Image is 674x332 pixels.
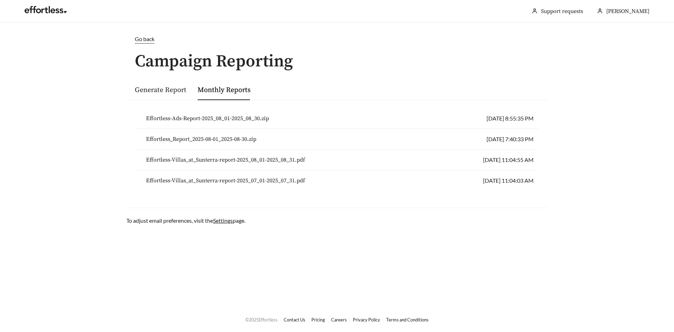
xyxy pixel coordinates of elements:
a: Contact Us [284,317,305,323]
li: [DATE] 7:40:33 PM [135,129,539,150]
span: To adjust email preferences, visit the page. [126,217,245,224]
button: Effortless-Ads-Report-2025_08_01-2025_08_30.zip [140,111,275,126]
a: Privacy Policy [353,317,380,323]
li: [DATE] 8:55:35 PM [135,108,539,129]
span: Effortless-Villas_at_Sunterra-report-2025_07_01-2025_07_31.pdf [146,176,305,185]
a: Pricing [311,317,325,323]
a: Generate Report [135,86,186,95]
button: Effortless-Villas_at_Sunterra-report-2025_07_01-2025_07_31.pdf [140,173,311,188]
button: Effortless-Villas_at_Sunterra-report-2025_08_01-2025_08_31.pdf [140,152,311,167]
span: Go back [135,35,154,42]
li: [DATE] 11:04:55 AM [135,150,539,170]
h1: Campaign Reporting [126,52,548,71]
a: Settings [213,217,233,224]
li: [DATE] 11:04:03 AM [135,170,539,191]
a: Support requests [541,8,583,15]
a: Terms and Conditions [386,317,429,323]
span: Effortless-Ads-Report-2025_08_01-2025_08_30.zip [146,114,269,123]
a: Careers [331,317,347,323]
a: Monthly Reports [198,86,251,95]
span: Effortless_Report_2025-08-01_2025-08-30.zip [146,135,256,143]
button: Effortless_Report_2025-08-01_2025-08-30.zip [140,132,262,147]
span: [PERSON_NAME] [606,8,649,15]
span: © 2025 Effortless [245,317,278,323]
span: Effortless-Villas_at_Sunterra-report-2025_08_01-2025_08_31.pdf [146,156,305,164]
a: Go back [126,35,548,44]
